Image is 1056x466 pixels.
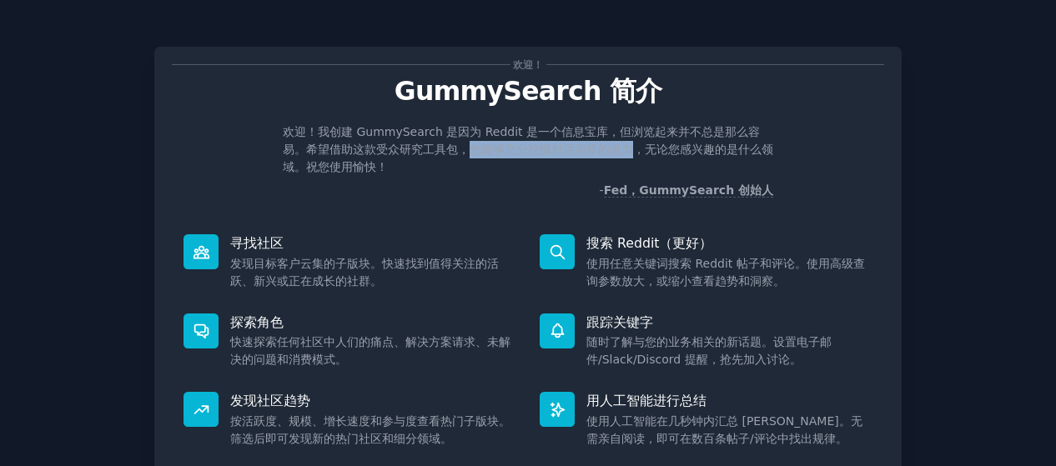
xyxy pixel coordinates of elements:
font: 寻找社区 [230,235,284,251]
font: 按活跃度、规模、增长速度和参与度查看热门子版块。筛选后即可发现新的热门社区和细分领域。 [230,414,510,445]
font: 欢迎！ [513,59,543,71]
font: 跟踪关键字 [586,314,653,330]
font: Fed，GummySearch 创始人 [604,183,773,197]
font: 探索角色 [230,314,284,330]
font: - [600,183,604,197]
font: 使用任意关键词搜索 Reddit 帖子和评论。使用高级查询参数放大，或缩小查看趋势和洞察。 [586,257,865,288]
font: 搜索 Reddit（更好） [586,235,712,251]
font: 发现目标客户云集的子版块。快速找到值得关注的活跃、新兴或正在成长的社群。 [230,257,499,288]
font: 欢迎！我创建 GummySearch 是因为 Reddit 是一个信息宝库，但浏览起来并不总是那么容易。希望借助这款受众研究工具包，您能够充分挖掘对话洞察的潜力，无论您感兴趣的是什么领域。祝您使... [283,125,773,173]
font: GummySearch 简介 [395,76,661,106]
font: 使用人工智能在几秒钟内汇总 [PERSON_NAME]。无需亲自阅读，即可在数百条帖子/评论中找出规律。 [586,414,862,445]
font: 用人工智能进行总结 [586,393,707,408]
a: Fed，GummySearch 创始人 [604,183,773,198]
font: 快速探索任何社区中人们的痛点、解决方案请求、未解决的问题和消费模式。 [230,335,510,366]
font: 发现社区趋势 [230,393,310,408]
font: 随时了解与您的业务相关的新话题。设置电子邮件/Slack/Discord 提醒，抢先加入讨论。 [586,335,832,366]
